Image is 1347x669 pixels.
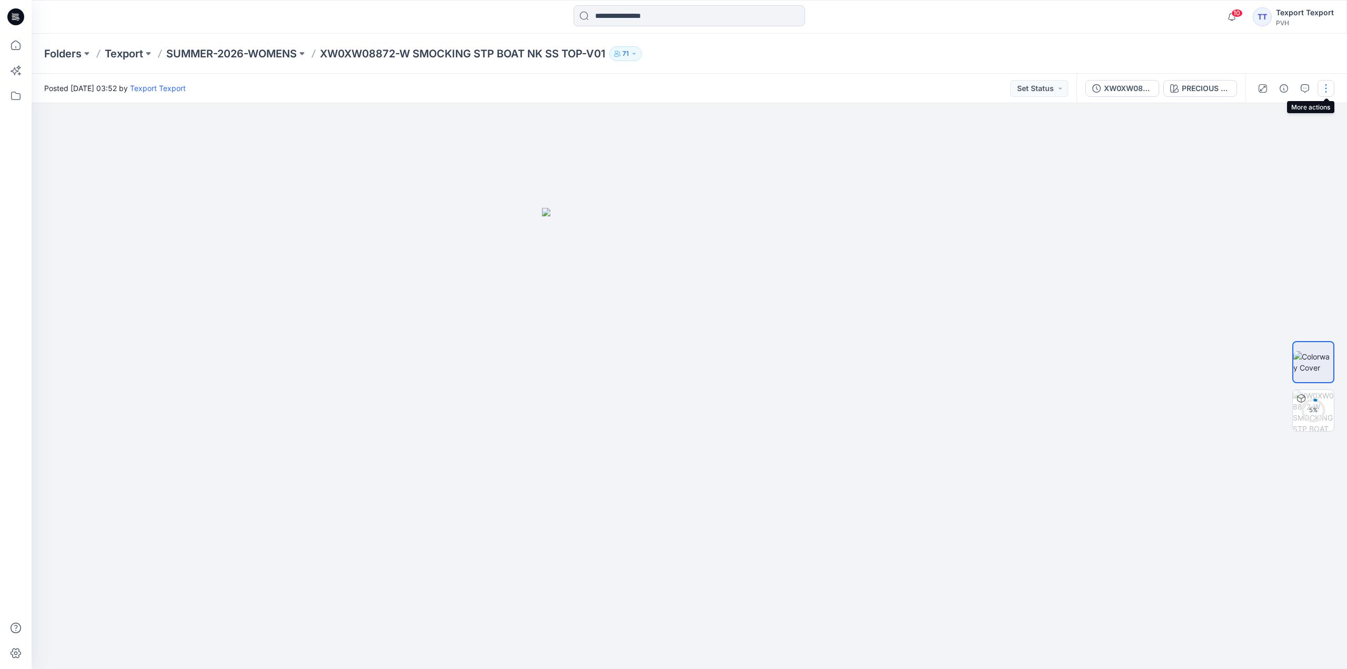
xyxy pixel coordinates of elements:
[1275,80,1292,97] button: Details
[609,46,642,61] button: 71
[622,48,629,59] p: 71
[44,83,186,94] span: Posted [DATE] 03:52 by
[1301,406,1326,415] div: 5 %
[1276,19,1334,27] div: PVH
[1163,80,1237,97] button: PRECIOUS PINK - TH3
[1293,351,1333,373] img: Colorway Cover
[1293,390,1334,431] img: XW0XW08872-W SMOCKING STP BOAT NK SS TOP-V01 PRECIOUS PINK - TH3
[44,46,82,61] a: Folders
[130,84,186,93] a: Texport Texport
[1085,80,1159,97] button: XW0XW08872-W SMOCKING STP BOAT NK SS TOP-V01
[1231,9,1243,17] span: 10
[542,208,837,669] img: eyJhbGciOiJIUzI1NiIsImtpZCI6IjAiLCJzbHQiOiJzZXMiLCJ0eXAiOiJKV1QifQ.eyJkYXRhIjp7InR5cGUiOiJzdG9yYW...
[1182,83,1230,94] div: PRECIOUS PINK - TH3
[1253,7,1272,26] div: TT
[320,46,605,61] p: XW0XW08872-W SMOCKING STP BOAT NK SS TOP-V01
[166,46,297,61] a: SUMMER-2026-WOMENS
[1276,6,1334,19] div: Texport Texport
[1104,83,1152,94] div: XW0XW08872-W SMOCKING STP BOAT NK SS TOP-V01
[105,46,143,61] a: Texport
